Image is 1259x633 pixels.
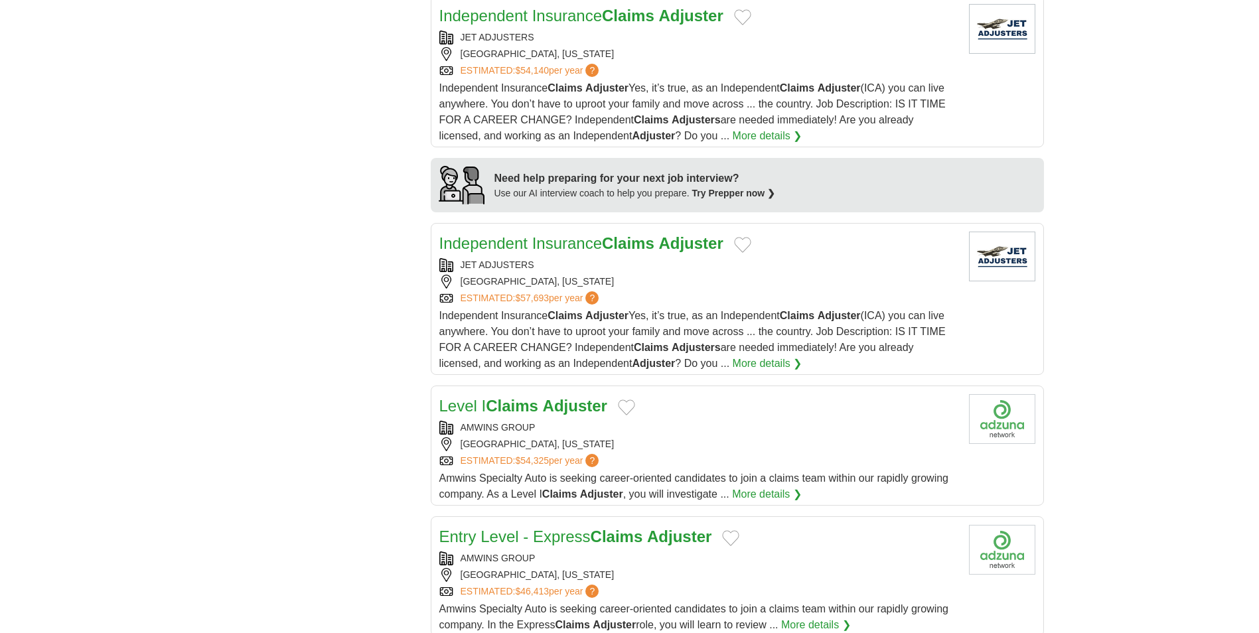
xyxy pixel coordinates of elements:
a: ESTIMATED:$46,413per year? [461,585,602,598]
span: Amwins Specialty Auto is seeking career-oriented candidates to join a claims team within our rapi... [439,603,948,630]
strong: Adjuster [593,619,636,630]
strong: Claims [486,397,538,415]
button: Add to favorite jobs [734,237,751,253]
a: JET ADJUSTERS [461,32,534,42]
a: JET ADJUSTERS [461,259,534,270]
a: Level IClaims Adjuster [439,397,607,415]
span: Independent Insurance Yes, it’s true, as an Independent (ICA) you can live anywhere. You don’t ha... [439,310,946,369]
strong: Claims [555,619,589,630]
a: Try Prepper now ❯ [692,188,776,198]
a: More details ❯ [732,486,802,502]
strong: Adjusters [672,342,721,353]
strong: Adjuster [658,7,723,25]
a: More details ❯ [733,128,802,144]
a: ESTIMATED:$57,693per year? [461,291,602,305]
strong: Claims [548,82,582,94]
span: Amwins Specialty Auto is seeking career-oriented candidates to join a claims team within our rapi... [439,472,948,500]
span: $54,325 [515,455,549,466]
div: AMWINS GROUP [439,421,958,435]
strong: Claims [542,488,577,500]
div: [GEOGRAPHIC_DATA], [US_STATE] [439,437,958,451]
div: AMWINS GROUP [439,551,958,565]
a: ESTIMATED:$54,140per year? [461,64,602,78]
strong: Adjuster [632,358,675,369]
button: Add to favorite jobs [618,399,635,415]
span: $46,413 [515,586,549,597]
a: Independent InsuranceClaims Adjuster [439,234,723,252]
div: [GEOGRAPHIC_DATA], [US_STATE] [439,275,958,289]
strong: Adjuster [585,310,629,321]
span: ? [585,454,599,467]
strong: Claims [634,114,668,125]
div: [GEOGRAPHIC_DATA], [US_STATE] [439,47,958,61]
div: Need help preparing for your next job interview? [494,171,776,186]
button: Add to favorite jobs [734,9,751,25]
span: ? [585,585,599,598]
strong: Claims [591,527,643,545]
a: Independent InsuranceClaims Adjuster [439,7,723,25]
strong: Adjuster [580,488,623,500]
img: Company logo [969,525,1035,575]
span: ? [585,291,599,305]
strong: Adjuster [658,234,723,252]
strong: Claims [780,310,814,321]
strong: Adjuster [632,130,675,141]
strong: Claims [780,82,814,94]
strong: Adjuster [585,82,629,94]
img: Jet Adjusters logo [969,4,1035,54]
strong: Adjusters [672,114,721,125]
span: ? [585,64,599,77]
img: Company logo [969,394,1035,444]
a: ESTIMATED:$54,325per year? [461,454,602,468]
span: Independent Insurance Yes, it’s true, as an Independent (ICA) you can live anywhere. You don’t ha... [439,82,946,141]
button: Add to favorite jobs [722,530,739,546]
span: $57,693 [515,293,549,303]
strong: Claims [548,310,582,321]
strong: Claims [602,7,654,25]
strong: Claims [602,234,654,252]
a: Entry Level - ExpressClaims Adjuster [439,527,712,545]
strong: Claims [634,342,668,353]
a: More details ❯ [781,617,851,633]
a: More details ❯ [733,356,802,372]
strong: Adjuster [647,527,711,545]
div: [GEOGRAPHIC_DATA], [US_STATE] [439,568,958,582]
strong: Adjuster [543,397,607,415]
strong: Adjuster [818,310,861,321]
div: Use our AI interview coach to help you prepare. [494,186,776,200]
span: $54,140 [515,65,549,76]
img: Jet Adjusters logo [969,232,1035,281]
strong: Adjuster [818,82,861,94]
